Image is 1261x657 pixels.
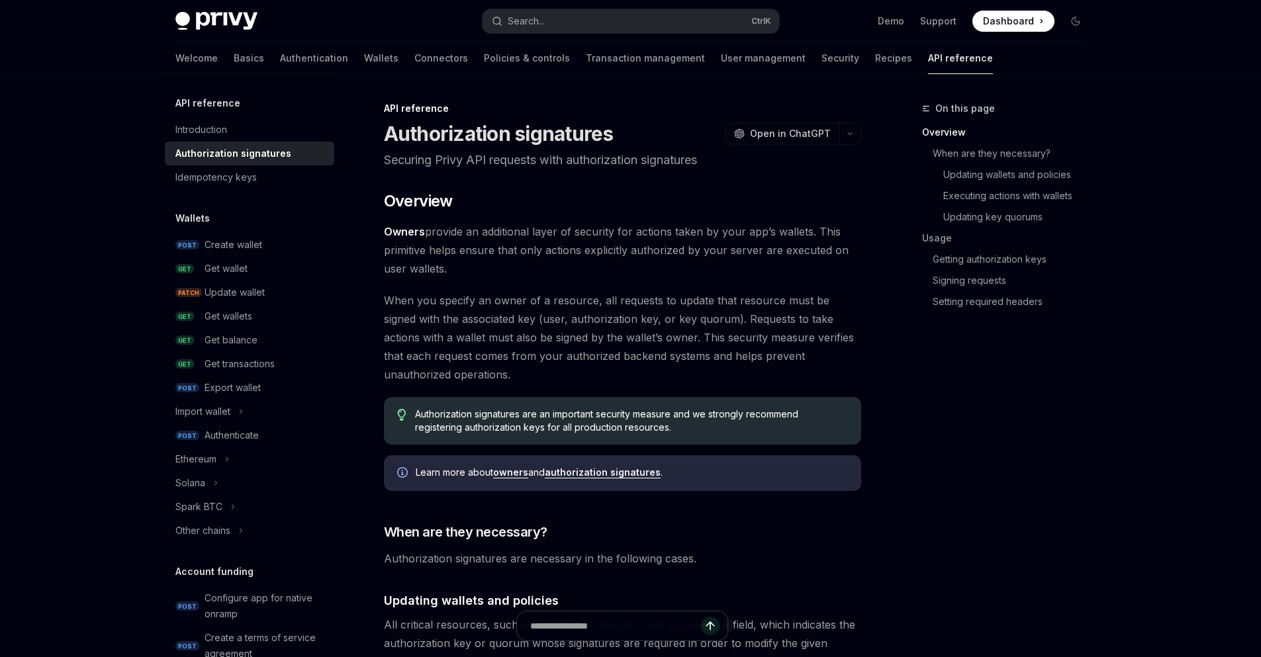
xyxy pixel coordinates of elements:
a: Security [821,42,859,74]
span: When are they necessary? [384,523,547,541]
span: Ctrl K [751,16,771,26]
div: Import wallet [175,404,230,419]
span: GET [175,335,194,345]
span: Overview [384,191,453,212]
a: GETGet wallets [165,304,334,328]
a: GETGet balance [165,328,334,352]
a: Dashboard [972,11,1054,32]
div: Authenticate [205,427,259,443]
a: Wallets [364,42,398,74]
div: Get wallets [205,308,252,324]
span: GET [175,264,194,274]
a: Usage [922,228,1097,249]
span: GET [175,359,194,369]
span: Learn more about and . [416,466,848,479]
span: POST [175,601,199,611]
div: Create wallet [205,237,262,253]
a: Introduction [165,118,334,142]
span: Authorization signatures are an important security measure and we strongly recommend registering ... [415,408,847,434]
div: Update wallet [205,285,265,300]
h5: Account funding [175,564,254,580]
span: GET [175,312,194,322]
button: Search...CtrlK [483,9,779,33]
a: Setting required headers [933,291,1097,312]
div: Get transactions [205,356,275,372]
a: When are they necessary? [933,143,1097,164]
button: Open in ChatGPT [725,122,839,145]
img: dark logo [175,12,257,30]
a: User management [721,42,806,74]
div: Authorization signatures [175,146,291,161]
a: GETGet transactions [165,352,334,376]
span: When you specify an owner of a resource, all requests to update that resource must be signed with... [384,291,861,384]
span: POST [175,641,199,651]
a: API reference [928,42,993,74]
a: POSTConfigure app for native onramp [165,586,334,626]
div: Other chains [175,523,230,539]
h5: Wallets [175,210,210,226]
span: provide an additional layer of security for actions taken by your app’s wallets. This primitive h... [384,222,861,278]
a: Policies & controls [484,42,570,74]
button: Toggle dark mode [1065,11,1086,32]
h1: Authorization signatures [384,122,614,146]
a: GETGet wallet [165,257,334,281]
div: Solana [175,475,205,491]
span: PATCH [175,288,202,298]
a: Support [920,15,957,28]
svg: Info [397,467,410,480]
div: Configure app for native onramp [205,590,326,622]
a: Recipes [875,42,912,74]
a: authorization signatures [545,466,661,478]
h5: API reference [175,95,240,111]
a: Executing actions with wallets [943,185,1097,206]
a: Transaction management [586,42,705,74]
a: Authentication [280,42,348,74]
a: Basics [234,42,264,74]
a: owners [493,466,528,478]
a: Demo [878,15,904,28]
svg: Tip [397,409,406,421]
div: Spark BTC [175,499,222,515]
a: POSTAuthenticate [165,423,334,447]
div: Introduction [175,122,227,138]
span: Open in ChatGPT [750,127,831,140]
a: Idempotency keys [165,165,334,189]
a: Connectors [414,42,468,74]
a: Overview [922,122,1097,143]
div: Get balance [205,332,257,348]
span: Updating wallets and policies [384,591,559,609]
div: Export wallet [205,380,261,396]
a: Getting authorization keys [933,249,1097,270]
a: Owners [384,225,425,239]
span: On this page [935,101,995,116]
div: API reference [384,102,861,115]
span: POST [175,240,199,250]
a: Updating key quorums [943,206,1097,228]
div: Idempotency keys [175,169,257,185]
div: Search... [508,13,545,29]
a: Signing requests [933,270,1097,291]
div: Get wallet [205,261,248,277]
a: Welcome [175,42,218,74]
a: POSTCreate wallet [165,233,334,257]
a: POSTExport wallet [165,376,334,400]
span: Authorization signatures are necessary in the following cases. [384,549,861,568]
a: Updating wallets and policies [943,164,1097,185]
span: Dashboard [983,15,1034,28]
div: Ethereum [175,451,216,467]
a: PATCHUpdate wallet [165,281,334,304]
span: POST [175,431,199,441]
button: Send message [701,617,720,635]
p: Securing Privy API requests with authorization signatures [384,151,861,169]
span: POST [175,383,199,393]
a: Authorization signatures [165,142,334,165]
